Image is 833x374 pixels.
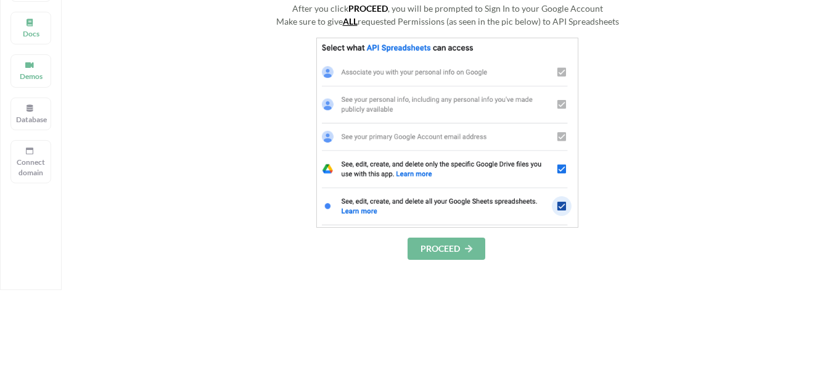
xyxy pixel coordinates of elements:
p: Database [16,114,46,125]
div: After you click , you will be prompted to Sign In to your Google Account [185,2,710,15]
b: PROCEED [348,3,388,14]
p: Docs [16,28,46,39]
button: PROCEED [408,238,485,260]
div: Make sure to give requested Permissions (as seen in the pic below) to API Spreadsheets [185,15,710,28]
u: ALL [343,16,358,27]
p: Connect domain [16,157,46,178]
p: Demos [16,71,46,81]
img: GoogleSheetsPermissions [316,38,579,228]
